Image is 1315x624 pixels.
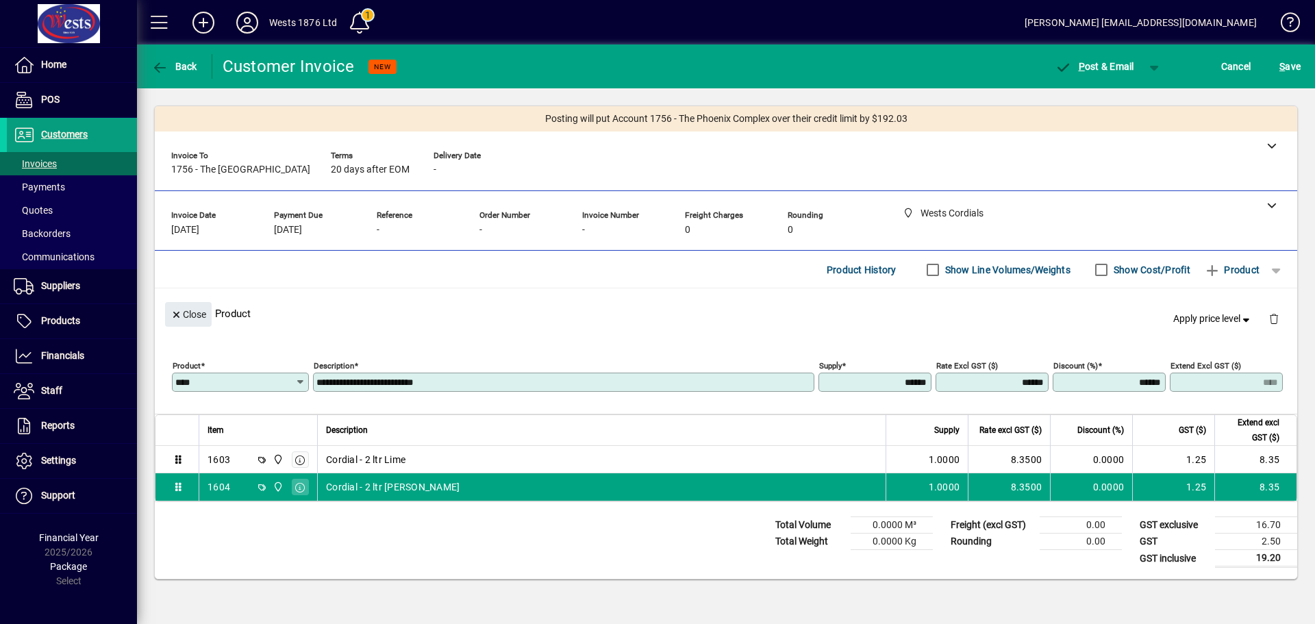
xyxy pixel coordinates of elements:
[1040,534,1122,550] td: 0.00
[208,480,230,494] div: 1604
[50,561,87,572] span: Package
[326,480,460,494] span: Cordial - 2 ltr [PERSON_NAME]
[942,263,1070,277] label: Show Line Volumes/Weights
[1215,517,1297,534] td: 16.70
[7,175,137,199] a: Payments
[1257,312,1290,325] app-page-header-button: Delete
[545,112,907,126] span: Posting will put Account 1756 - The Phoenix Complex over their credit limit by $192.03
[41,385,62,396] span: Staff
[7,444,137,478] a: Settings
[1170,361,1241,371] mat-label: Extend excl GST ($)
[1214,473,1297,501] td: 8.35
[1270,3,1298,47] a: Knowledge Base
[331,164,410,175] span: 20 days after EOM
[1133,550,1215,567] td: GST inclusive
[314,361,354,371] mat-label: Description
[929,453,960,466] span: 1.0000
[1179,423,1206,438] span: GST ($)
[1040,517,1122,534] td: 0.00
[269,12,337,34] div: Wests 1876 Ltd
[7,48,137,82] a: Home
[768,534,851,550] td: Total Weight
[171,303,206,326] span: Close
[41,490,75,501] span: Support
[1025,12,1257,34] div: [PERSON_NAME] [EMAIL_ADDRESS][DOMAIN_NAME]
[1048,54,1141,79] button: Post & Email
[7,222,137,245] a: Backorders
[1221,55,1251,77] span: Cancel
[14,205,53,216] span: Quotes
[7,374,137,408] a: Staff
[7,339,137,373] a: Financials
[162,308,215,320] app-page-header-button: Close
[1132,446,1214,473] td: 1.25
[1111,263,1190,277] label: Show Cost/Profit
[41,129,88,140] span: Customers
[274,225,302,236] span: [DATE]
[14,182,65,192] span: Payments
[936,361,998,371] mat-label: Rate excl GST ($)
[137,54,212,79] app-page-header-button: Back
[827,259,897,281] span: Product History
[7,152,137,175] a: Invoices
[7,269,137,303] a: Suppliers
[1215,550,1297,567] td: 19.20
[41,350,84,361] span: Financials
[1132,473,1214,501] td: 1.25
[173,361,201,371] mat-label: Product
[225,10,269,35] button: Profile
[1055,61,1134,72] span: ost & Email
[7,245,137,269] a: Communications
[1197,258,1266,282] button: Product
[374,62,391,71] span: NEW
[819,361,842,371] mat-label: Supply
[977,453,1042,466] div: 8.3500
[977,480,1042,494] div: 8.3500
[208,453,230,466] div: 1603
[1215,534,1297,550] td: 2.50
[479,225,482,236] span: -
[41,455,76,466] span: Settings
[1168,307,1258,332] button: Apply price level
[1204,259,1260,281] span: Product
[208,423,224,438] span: Item
[1257,302,1290,335] button: Delete
[41,59,66,70] span: Home
[1173,312,1253,326] span: Apply price level
[851,534,933,550] td: 0.0000 Kg
[1218,54,1255,79] button: Cancel
[1223,415,1279,445] span: Extend excl GST ($)
[944,517,1040,534] td: Freight (excl GST)
[41,280,80,291] span: Suppliers
[14,251,95,262] span: Communications
[171,225,199,236] span: [DATE]
[171,164,310,175] span: 1756 - The [GEOGRAPHIC_DATA]
[944,534,1040,550] td: Rounding
[7,409,137,443] a: Reports
[1050,473,1132,501] td: 0.0000
[151,61,197,72] span: Back
[1079,61,1085,72] span: P
[7,199,137,222] a: Quotes
[377,225,379,236] span: -
[269,452,285,467] span: Wests Cordials
[1077,423,1124,438] span: Discount (%)
[1053,361,1098,371] mat-label: Discount (%)
[41,315,80,326] span: Products
[14,158,57,169] span: Invoices
[1133,534,1215,550] td: GST
[223,55,355,77] div: Customer Invoice
[768,517,851,534] td: Total Volume
[979,423,1042,438] span: Rate excl GST ($)
[41,420,75,431] span: Reports
[929,480,960,494] span: 1.0000
[41,94,60,105] span: POS
[1214,446,1297,473] td: 8.35
[7,83,137,117] a: POS
[326,423,368,438] span: Description
[1276,54,1304,79] button: Save
[326,453,405,466] span: Cordial - 2 ltr Lime
[685,225,690,236] span: 0
[1279,55,1301,77] span: ave
[7,479,137,513] a: Support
